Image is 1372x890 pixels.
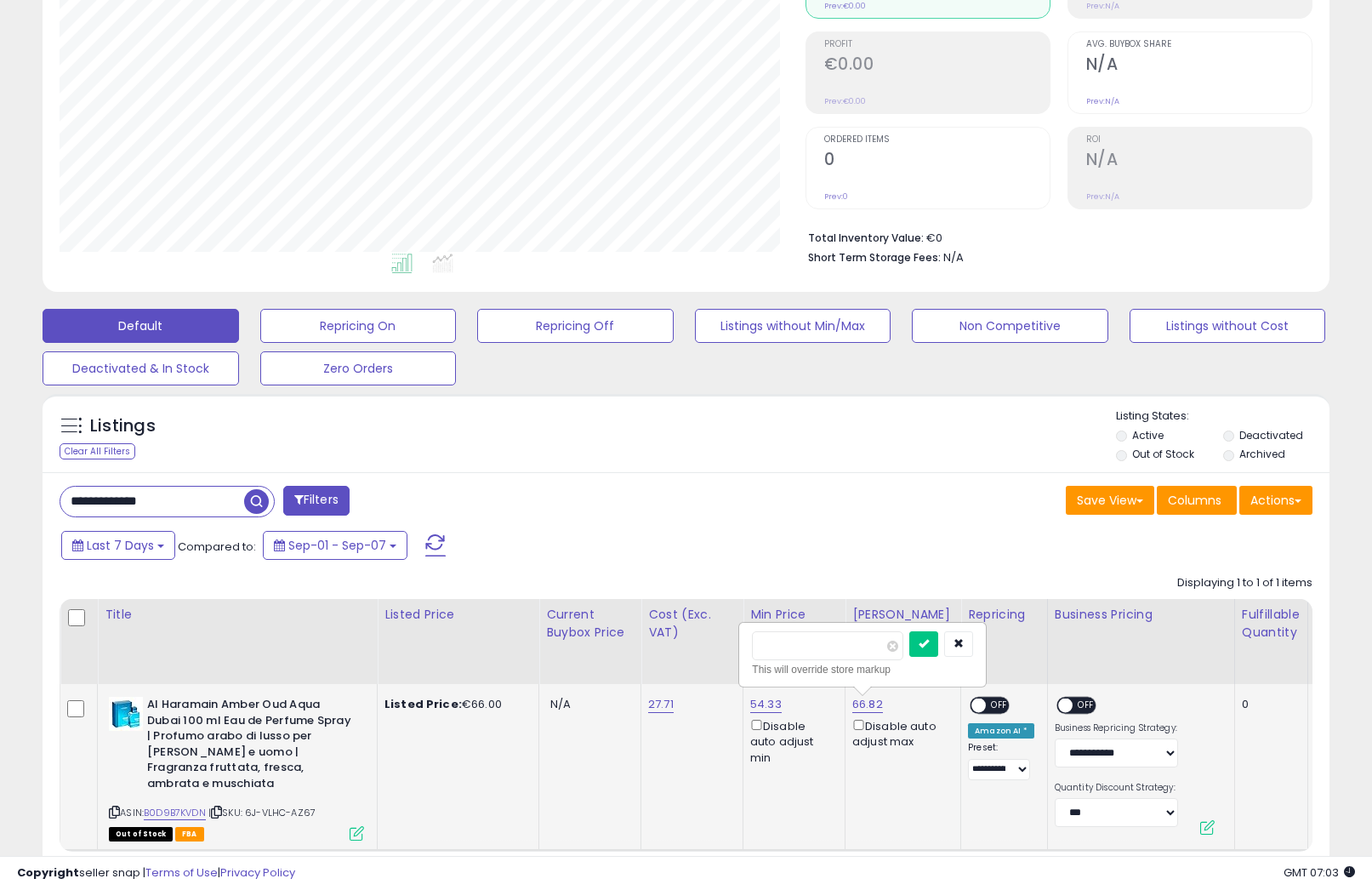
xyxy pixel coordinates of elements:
[90,414,156,438] h5: Listings
[109,697,143,731] img: 41JrPRfdrGL._SL40_.jpg
[178,539,256,555] span: Compared to:
[1284,864,1355,881] span: 2025-09-15 07:03 GMT
[752,661,973,678] div: This will override store markup
[824,96,866,106] small: Prev: €0.00
[109,697,364,839] div: ASIN:
[852,696,883,713] a: 66.82
[824,40,1050,49] span: Profit
[1086,96,1119,106] small: Prev: N/A
[986,699,1013,713] span: OFF
[87,537,154,554] span: Last 7 Days
[208,806,316,819] span: | SKU: 6J-VLHC-AZ67
[968,723,1034,739] div: Amazon AI *
[384,696,462,712] b: Listed Price:
[824,1,866,11] small: Prev: €0.00
[808,226,1300,247] li: €0
[260,351,457,385] button: Zero Orders
[550,696,571,712] span: N/A
[1086,40,1312,49] span: Avg. Buybox Share
[1239,486,1312,515] button: Actions
[1066,486,1154,515] button: Save View
[1116,408,1329,425] p: Listing States:
[105,606,370,624] div: Title
[1239,428,1303,442] label: Deactivated
[283,486,350,516] button: Filters
[750,716,832,766] div: Disable auto adjust min
[852,716,948,750] div: Disable auto adjust max
[648,696,674,713] a: 27.71
[477,309,674,343] button: Repricing Off
[824,54,1050,77] h2: €0.00
[750,606,838,624] div: Min Price
[17,865,295,881] div: seller snap | |
[60,443,135,459] div: Clear All Filters
[1086,191,1119,202] small: Prev: N/A
[147,697,354,796] b: Al Haramain Amber Oud Aqua Dubai 100 ml Eau de Perfume Spray | Profumo arabo di lusso per [PERSON...
[808,231,924,245] b: Total Inventory Value:
[1168,492,1221,509] span: Columns
[1086,135,1312,145] span: ROI
[1242,606,1301,642] div: Fulfillable Quantity
[1177,575,1312,591] div: Displaying 1 to 1 of 1 items
[61,531,175,560] button: Last 7 Days
[1130,309,1326,343] button: Listings without Cost
[808,250,941,265] b: Short Term Storage Fees:
[144,806,206,820] a: B0D9B7KVDN
[1055,606,1227,624] div: Business Pricing
[384,606,532,624] div: Listed Price
[109,827,173,842] span: All listings that are currently out of stock and unavailable for purchase on Amazon
[648,606,736,642] div: Cost (Exc. VAT)
[175,827,204,842] span: FBA
[824,150,1050,173] h2: 0
[1055,722,1178,734] label: Business Repricing Strategy:
[968,606,1040,624] div: Repricing
[824,191,848,202] small: Prev: 0
[1086,54,1312,77] h2: N/A
[912,309,1108,343] button: Non Competitive
[1086,1,1119,11] small: Prev: N/A
[1073,699,1100,713] span: OFF
[1157,486,1237,515] button: Columns
[750,696,782,713] a: 54.33
[1132,447,1194,461] label: Out of Stock
[546,606,634,642] div: Current Buybox Price
[288,537,386,554] span: Sep-01 - Sep-07
[43,309,239,343] button: Default
[1239,447,1285,461] label: Archived
[852,606,954,624] div: [PERSON_NAME]
[384,697,526,712] div: €66.00
[1242,697,1295,712] div: 0
[1086,150,1312,173] h2: N/A
[824,135,1050,145] span: Ordered Items
[17,864,79,881] strong: Copyright
[43,351,239,385] button: Deactivated & In Stock
[695,309,891,343] button: Listings without Min/Max
[1132,428,1164,442] label: Active
[1055,782,1178,794] label: Quantity Discount Strategy:
[145,864,218,881] a: Terms of Use
[943,249,964,265] span: N/A
[263,531,407,560] button: Sep-01 - Sep-07
[220,864,295,881] a: Privacy Policy
[968,742,1034,780] div: Preset:
[260,309,457,343] button: Repricing On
